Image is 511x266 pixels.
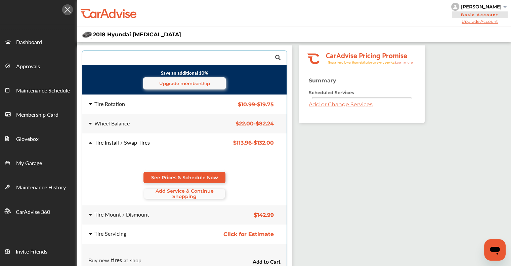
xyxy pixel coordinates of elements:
[233,140,274,146] span: $113.96 - $132.00
[143,172,225,183] a: See Prices & Schedule Now
[62,4,73,15] img: Icon.5fd9dcc7.svg
[452,11,508,18] span: Basic Account
[94,140,150,145] div: Tire Install / Swap Tires
[16,208,50,217] span: CarAdvise 360
[16,135,39,144] span: Glovebox
[143,77,226,89] a: Upgrade membership
[0,102,77,126] a: Membership Card
[16,86,70,95] span: Maintenance Schedule
[309,101,373,108] a: Add or Change Services
[16,38,42,47] span: Dashboard
[94,121,130,126] div: Wheel Balance
[16,111,58,119] span: Membership Card
[94,101,125,107] div: Tire Rotation
[309,77,336,84] strong: Summary
[93,31,181,38] span: 2018 Hyundai [MEDICAL_DATA]
[253,251,293,264] div: Add to Cart
[144,188,225,199] span: Add Service & Continue Shopping
[484,239,506,261] iframe: Button to launch messaging window
[461,4,502,10] div: [PERSON_NAME]
[87,70,282,89] small: Save an additional 10%
[395,61,413,64] tspan: Learn more
[94,231,126,237] div: Tire Servicing
[16,62,40,71] span: Approvals
[16,159,42,168] span: My Garage
[223,231,274,237] span: Click for Estimate
[238,101,274,108] span: $10.99 - $19.75
[236,120,274,127] span: $22.00 - $82.24
[503,6,507,8] img: sCxJUJ+qAmfqhQGDUl18vwLg4ZYJ6CxN7XmbOMBAAAAAElFTkSuQmCC
[94,212,149,217] div: Tire Mount / Dismount
[0,126,77,150] a: Glovebox
[16,248,47,256] span: Invite Friends
[451,3,459,11] img: knH8PDtVvWoAbQRylUukY18CTiRevjo20fAtgn5MLBQj4uumYvk2MzTtcAIzfGAtb1XOLVMAvhLuqoNAbL4reqehy0jehNKdM...
[0,29,77,53] a: Dashboard
[0,175,77,199] a: Maintenance History
[328,60,395,65] tspan: Guaranteed lower than retail price on every service.
[82,30,92,39] img: mobile_12093_st0640_046.jpg
[326,49,407,61] tspan: CarAdvise Pricing Promise
[451,19,508,24] span: Upgrade Account
[0,78,77,102] a: Maintenance Schedule
[0,53,77,78] a: Approvals
[159,81,210,86] span: Upgrade membership
[309,90,354,95] strong: Scheduled Services
[0,150,77,175] a: My Garage
[144,189,225,199] a: Add Service & Continue Shopping
[254,212,274,218] span: $142.99
[16,183,66,192] span: Maintenance History
[88,257,141,263] div: Buy new at shop
[151,175,218,180] span: See Prices & Schedule Now
[111,256,122,264] span: tires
